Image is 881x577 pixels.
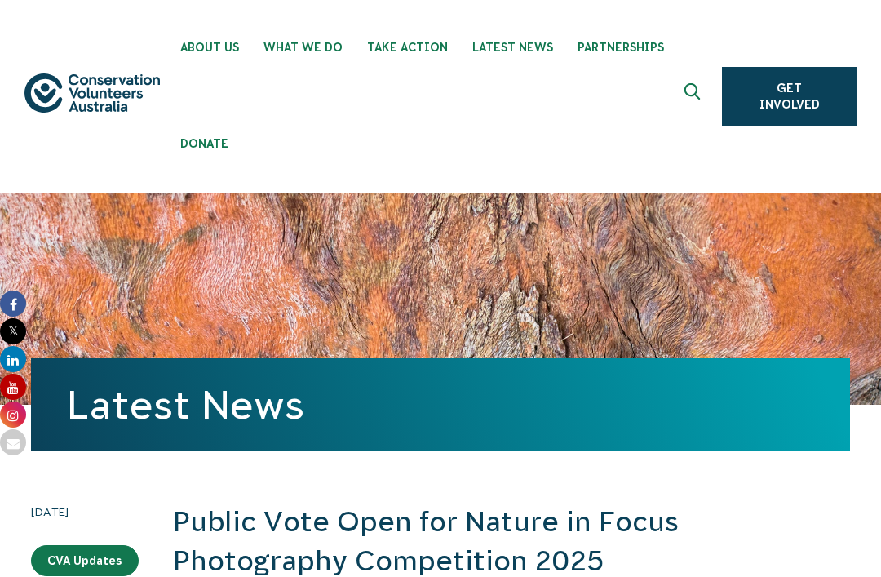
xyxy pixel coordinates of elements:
a: CVA Updates [31,545,139,576]
span: Partnerships [578,41,664,54]
button: Expand search box Close search box [675,77,714,116]
span: About Us [180,41,239,54]
a: Latest News [67,383,304,427]
span: Take Action [367,41,448,54]
a: Get Involved [722,67,857,126]
span: Donate [180,137,228,150]
span: What We Do [263,41,343,54]
img: logo.svg [24,73,160,113]
span: Expand search box [684,83,705,109]
span: Latest News [472,41,553,54]
time: [DATE] [31,503,139,521]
